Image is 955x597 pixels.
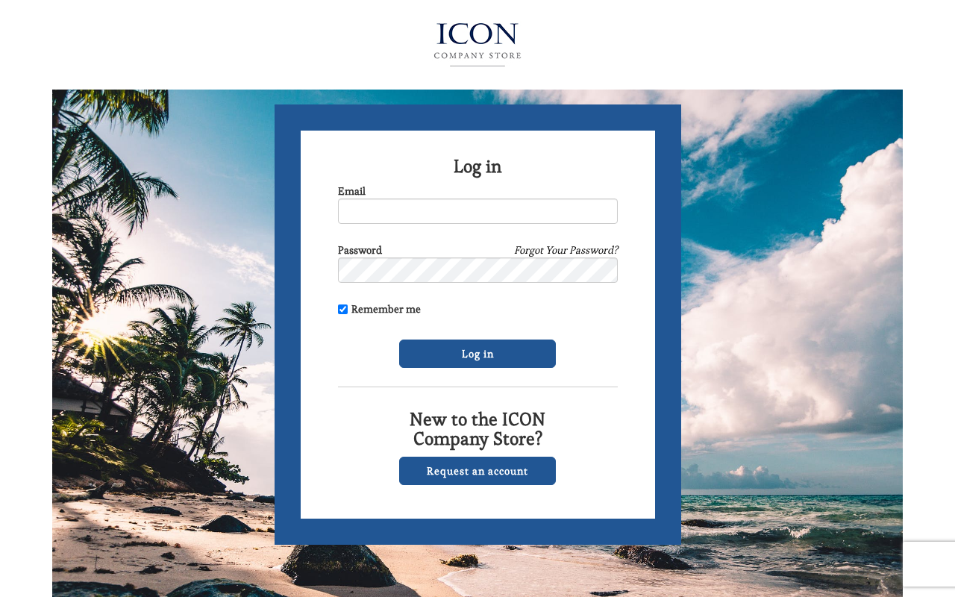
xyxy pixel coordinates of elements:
input: Remember me [338,304,348,314]
label: Password [338,243,382,257]
h2: Log in [338,157,618,176]
input: Log in [399,340,556,368]
a: Forgot Your Password? [514,243,618,257]
h2: New to the ICON Company Store? [338,410,618,449]
label: Remember me [338,301,421,316]
a: Request an account [399,457,556,485]
label: Email [338,184,366,199]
